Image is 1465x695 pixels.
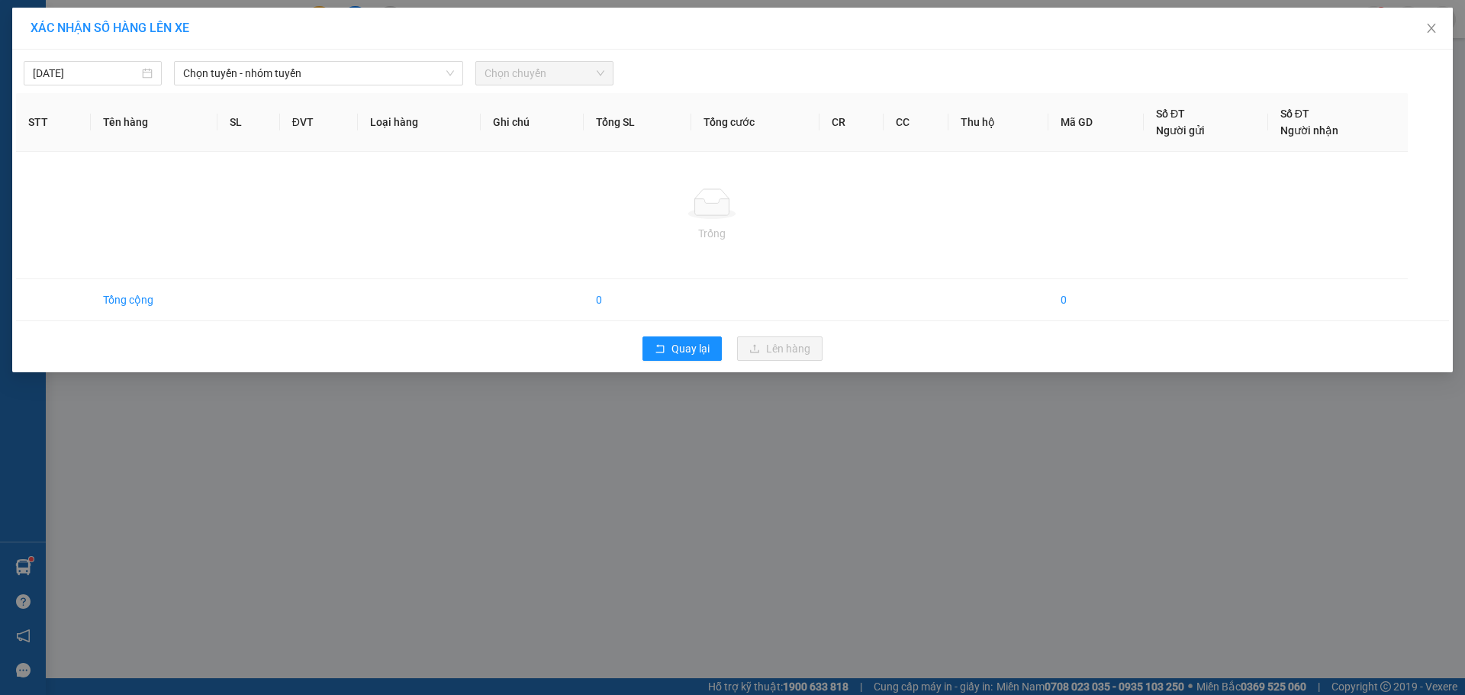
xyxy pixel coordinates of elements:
[1280,124,1338,137] span: Người nhận
[819,93,884,152] th: CR
[884,93,948,152] th: CC
[642,336,722,361] button: rollbackQuay lại
[217,93,279,152] th: SL
[183,62,454,85] span: Chọn tuyến - nhóm tuyến
[1280,108,1309,120] span: Số ĐT
[671,340,710,357] span: Quay lại
[1048,279,1144,321] td: 0
[358,93,481,152] th: Loại hàng
[691,93,819,152] th: Tổng cước
[446,69,455,78] span: down
[1156,108,1185,120] span: Số ĐT
[948,93,1048,152] th: Thu hộ
[91,279,217,321] td: Tổng cộng
[91,93,217,152] th: Tên hàng
[1156,124,1205,137] span: Người gửi
[737,336,823,361] button: uploadLên hàng
[485,62,604,85] span: Chọn chuyến
[16,93,91,152] th: STT
[481,93,584,152] th: Ghi chú
[280,93,358,152] th: ĐVT
[1425,22,1438,34] span: close
[655,343,665,356] span: rollback
[584,279,691,321] td: 0
[1410,8,1453,50] button: Close
[31,21,189,35] span: XÁC NHẬN SỐ HÀNG LÊN XE
[584,93,691,152] th: Tổng SL
[1048,93,1144,152] th: Mã GD
[33,65,139,82] input: 13/09/2025
[28,225,1396,242] div: Trống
